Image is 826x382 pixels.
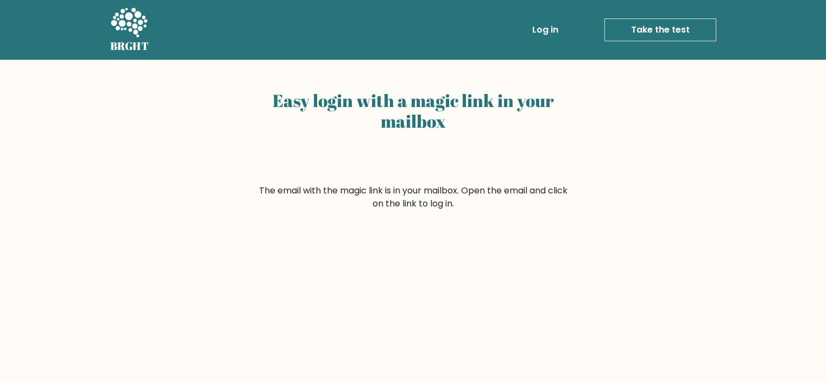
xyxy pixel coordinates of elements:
a: Take the test [604,18,716,41]
h5: BRGHT [110,40,149,53]
h2: Easy login with a magic link in your mailbox [257,90,570,132]
a: Log in [528,19,563,41]
a: BRGHT [110,4,149,55]
form: The email with the magic link is in your mailbox. Open the email and click on the link to log in. [257,184,570,210]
